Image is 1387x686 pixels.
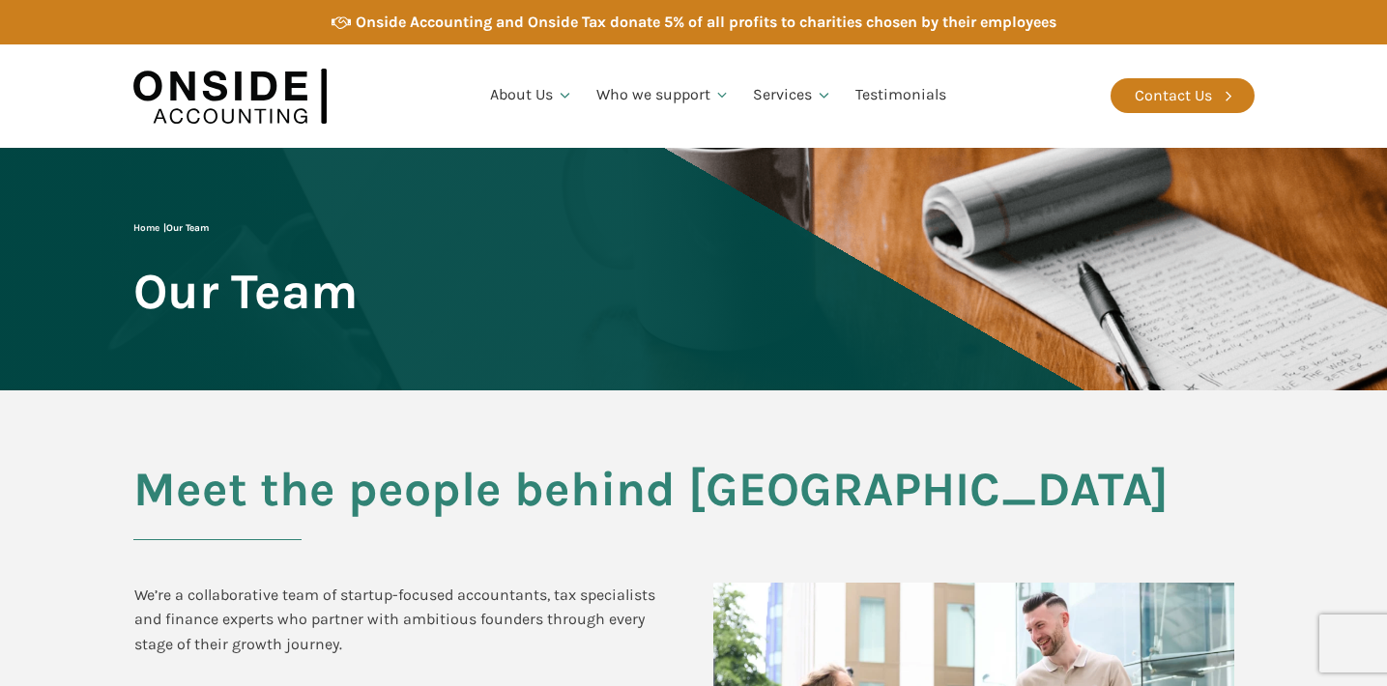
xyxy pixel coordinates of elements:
h2: Meet the people behind [GEOGRAPHIC_DATA] [133,463,1255,540]
span: Our Team [166,222,209,234]
div: Contact Us [1135,83,1212,108]
a: About Us [478,63,585,129]
a: Who we support [585,63,742,129]
div: Onside Accounting and Onside Tax donate 5% of all profits to charities chosen by their employees [356,10,1056,35]
img: Onside Accounting [133,59,327,133]
a: Services [741,63,844,129]
span: | [133,222,209,234]
a: Home [133,222,159,234]
a: Testimonials [844,63,958,129]
span: Our Team [133,265,358,318]
a: Contact Us [1111,78,1255,113]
